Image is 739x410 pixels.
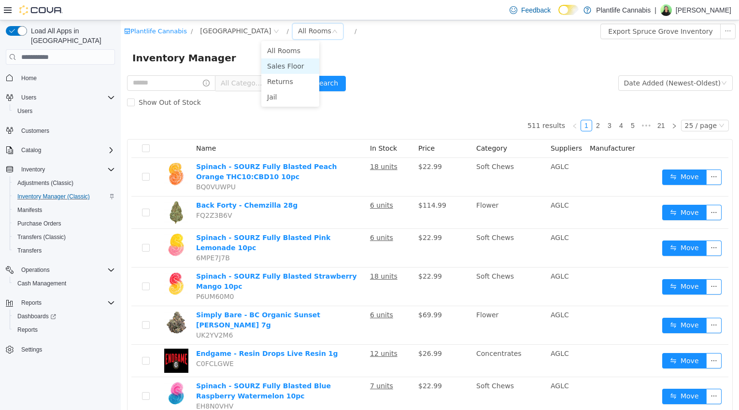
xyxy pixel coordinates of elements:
[598,102,604,109] i: icon: down
[17,144,115,156] span: Catalog
[585,333,601,348] button: icon: ellipsis
[17,72,41,84] a: Home
[14,324,115,336] span: Reports
[472,100,483,111] a: 2
[599,3,615,19] button: icon: ellipsis
[249,362,272,369] u: 7 units
[460,99,471,111] li: 1
[541,368,586,384] button: icon: swapMove
[14,278,115,289] span: Cash Management
[430,291,448,298] span: AGLC
[298,142,321,150] span: $22.99
[17,280,66,287] span: Cash Management
[249,252,277,260] u: 18 units
[43,361,68,385] img: Spinach - SOURZ Fully Blasted Blue Raspberry Watermelon 10pc hero shot
[17,125,115,137] span: Customers
[2,124,119,138] button: Customers
[676,4,731,16] p: [PERSON_NAME]
[2,263,119,277] button: Operations
[541,149,586,165] button: icon: swapMove
[17,125,53,137] a: Customers
[17,193,90,200] span: Inventory Manager (Classic)
[234,7,236,14] span: /
[17,343,115,355] span: Settings
[298,124,314,132] span: Price
[17,164,115,175] span: Inventory
[430,213,448,221] span: AGLC
[100,58,144,68] span: All Categories
[298,362,321,369] span: $22.99
[17,164,49,175] button: Inventory
[14,78,84,86] span: Show Out of Stock
[21,166,45,173] span: Inventory
[17,179,73,187] span: Adjustments (Classic)
[460,100,471,111] a: 1
[2,143,119,157] button: Catalog
[585,220,601,236] button: icon: ellipsis
[14,177,115,189] span: Adjustments (Classic)
[14,231,115,243] span: Transfers (Classic)
[451,103,457,109] i: icon: left
[17,297,45,309] button: Reports
[249,181,272,189] u: 6 units
[14,191,94,202] a: Inventory Manager (Classic)
[14,204,46,216] a: Manifests
[17,92,115,103] span: Users
[21,94,36,101] span: Users
[17,326,38,334] span: Reports
[495,100,506,111] a: 4
[430,362,448,369] span: AGLC
[177,3,211,18] div: All Rooms
[43,328,68,353] img: Endgame - Resin Drops Live Resin 1g hero shot
[19,5,63,15] img: Cova
[17,144,45,156] button: Catalog
[249,213,272,221] u: 6 units
[14,105,36,117] a: Users
[70,7,72,14] span: /
[141,54,199,69] li: Returns
[79,5,150,16] span: Spruce Grove
[10,230,119,244] button: Transfers (Classic)
[352,286,426,325] td: Flower
[141,69,199,85] li: Jail
[534,100,547,111] a: 21
[14,245,115,256] span: Transfers
[585,368,601,384] button: icon: ellipsis
[507,100,517,111] a: 5
[10,104,119,118] button: Users
[352,325,426,357] td: Concentrates
[27,26,115,45] span: Load All Apps in [GEOGRAPHIC_DATA]
[2,163,119,176] button: Inventory
[352,138,426,176] td: Soft Chews
[14,177,77,189] a: Adjustments (Classic)
[14,191,115,202] span: Inventory Manager (Classic)
[2,91,119,104] button: Users
[249,329,277,337] u: 12 units
[600,60,606,67] i: icon: down
[298,252,321,260] span: $22.99
[75,234,109,241] span: 6MPE7J7B
[352,357,426,396] td: Soft Chews
[298,291,321,298] span: $69.99
[541,259,586,274] button: icon: swapMove
[10,203,119,217] button: Manifests
[75,311,112,319] span: UK2YV2M6
[585,149,601,165] button: icon: ellipsis
[21,266,50,274] span: Operations
[43,212,68,237] img: Spinach - SOURZ Fully Blasted Pink Lemonade 10pc hero shot
[298,181,326,189] span: $114.99
[75,272,113,280] span: P6UM60M0
[3,8,10,14] i: icon: shop
[596,4,651,16] p: Plantlife Cannabis
[21,127,49,135] span: Customers
[75,252,236,270] a: Spinach - SOURZ Fully Blasted Strawberry Mango 10pc
[430,124,461,132] span: Suppliers
[17,344,46,355] a: Settings
[355,124,386,132] span: Category
[558,5,579,15] input: Dark Mode
[352,176,426,209] td: Flower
